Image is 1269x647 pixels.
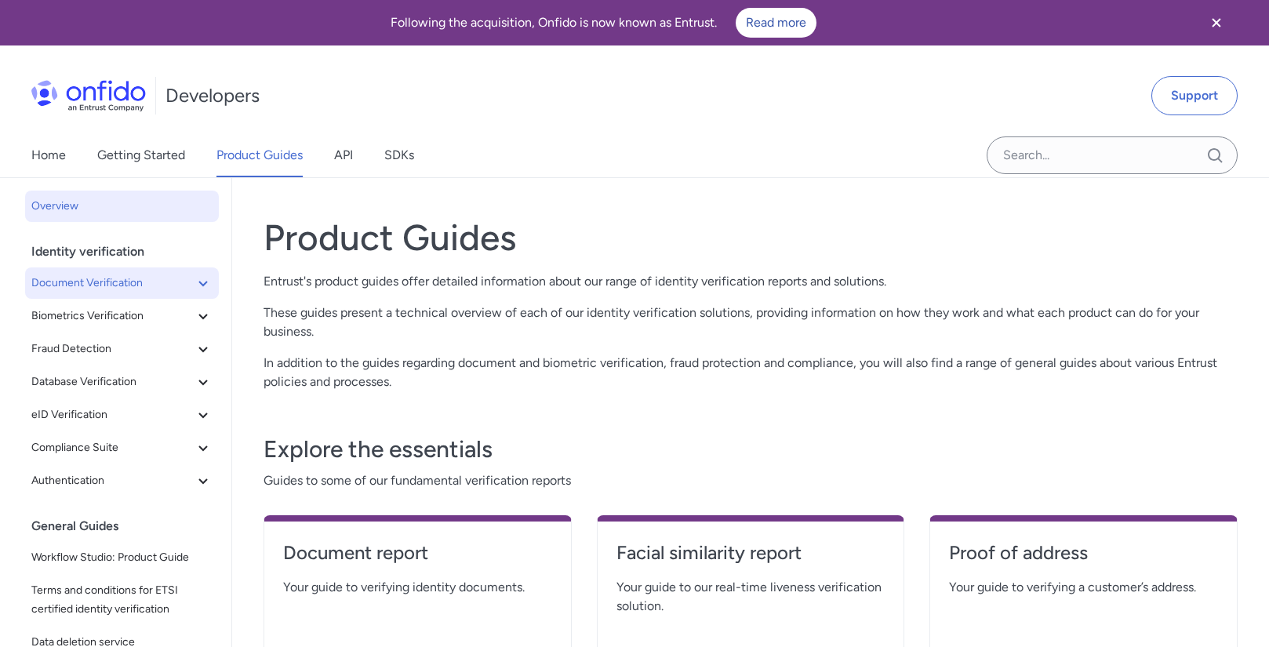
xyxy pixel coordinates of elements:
[25,399,219,431] button: eID Verification
[31,340,194,358] span: Fraud Detection
[97,133,185,177] a: Getting Started
[283,578,552,597] span: Your guide to verifying identity documents.
[25,575,219,625] a: Terms and conditions for ETSI certified identity verification
[31,307,194,325] span: Biometrics Verification
[25,191,219,222] a: Overview
[1151,76,1238,115] a: Support
[19,8,1187,38] div: Following the acquisition, Onfido is now known as Entrust.
[31,80,146,111] img: Onfido Logo
[616,540,885,578] a: Facial similarity report
[31,274,194,293] span: Document Verification
[31,471,194,490] span: Authentication
[31,133,66,177] a: Home
[25,542,219,573] a: Workflow Studio: Product Guide
[949,578,1218,597] span: Your guide to verifying a customer’s address.
[31,511,225,542] div: General Guides
[616,578,885,616] span: Your guide to our real-time liveness verification solution.
[31,373,194,391] span: Database Verification
[283,540,552,578] a: Document report
[949,540,1218,565] h4: Proof of address
[616,540,885,565] h4: Facial similarity report
[283,540,552,565] h4: Document report
[264,354,1238,391] p: In addition to the guides regarding document and biometric verification, fraud protection and com...
[165,83,260,108] h1: Developers
[25,366,219,398] button: Database Verification
[31,405,194,424] span: eID Verification
[25,432,219,463] button: Compliance Suite
[25,333,219,365] button: Fraud Detection
[25,465,219,496] button: Authentication
[31,438,194,457] span: Compliance Suite
[384,133,414,177] a: SDKs
[1207,13,1226,32] svg: Close banner
[736,8,816,38] a: Read more
[25,267,219,299] button: Document Verification
[987,136,1238,174] input: Onfido search input field
[334,133,353,177] a: API
[31,581,213,619] span: Terms and conditions for ETSI certified identity verification
[949,540,1218,578] a: Proof of address
[31,197,213,216] span: Overview
[264,304,1238,341] p: These guides present a technical overview of each of our identity verification solutions, providi...
[216,133,303,177] a: Product Guides
[31,236,225,267] div: Identity verification
[25,300,219,332] button: Biometrics Verification
[264,272,1238,291] p: Entrust's product guides offer detailed information about our range of identity verification repo...
[264,434,1238,465] h3: Explore the essentials
[31,548,213,567] span: Workflow Studio: Product Guide
[264,216,1238,260] h1: Product Guides
[264,471,1238,490] span: Guides to some of our fundamental verification reports
[1187,3,1245,42] button: Close banner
